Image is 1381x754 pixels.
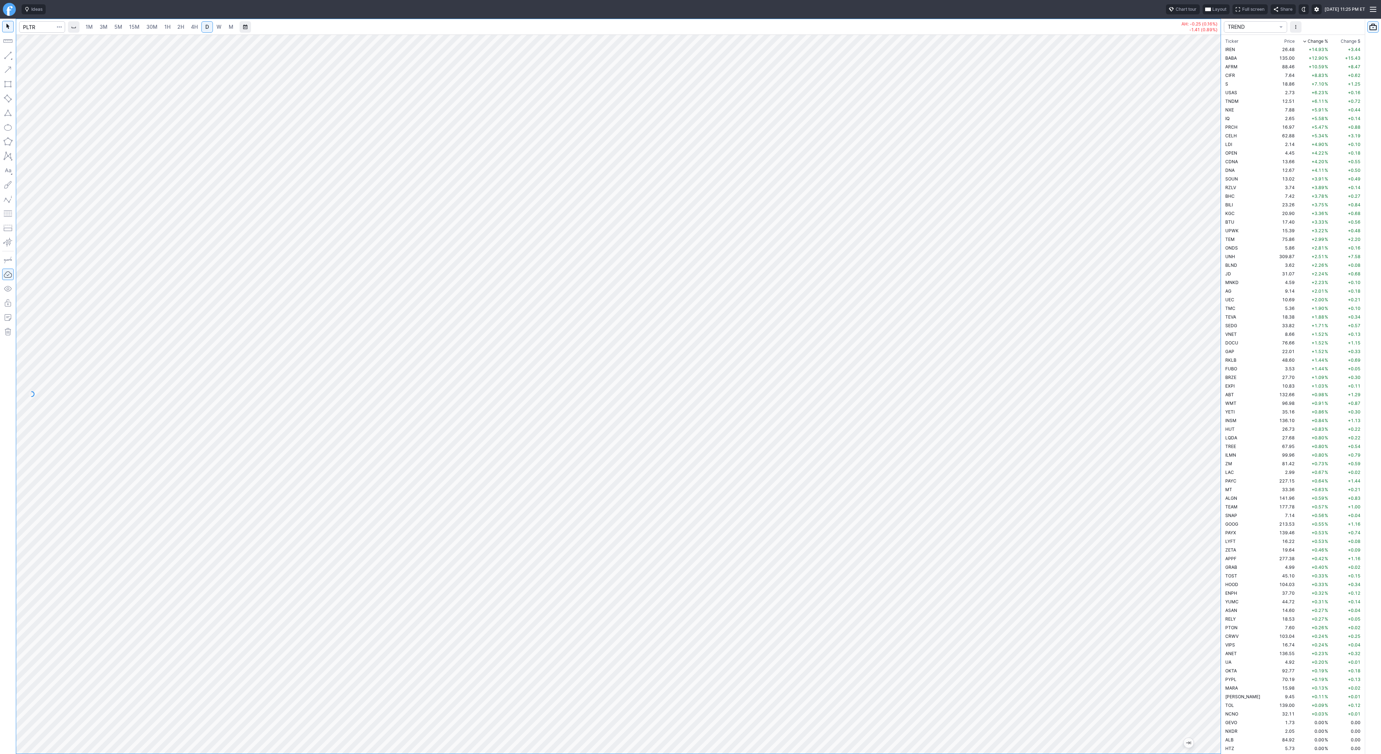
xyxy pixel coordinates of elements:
[1325,124,1328,130] span: %
[2,208,14,219] button: Fibonacci retracements
[1225,64,1238,69] span: AFRM
[1269,312,1296,321] td: 18.38
[1312,314,1324,320] span: +1.88
[205,24,209,30] span: D
[1325,340,1328,346] span: %
[2,165,14,176] button: Text
[2,283,14,294] button: Hide drawings
[1325,211,1328,216] span: %
[2,150,14,162] button: XABCD
[1299,4,1309,14] button: Toggle dark mode
[1225,219,1234,225] span: BTU
[1312,81,1324,87] span: +7.10
[1325,73,1328,78] span: %
[1225,142,1232,147] span: LDI
[1225,340,1238,346] span: DOCU
[1269,364,1296,373] td: 3.53
[1325,375,1328,380] span: %
[1225,202,1233,207] span: BILI
[1312,90,1324,95] span: +6.23
[1348,323,1361,328] span: +0.57
[1269,45,1296,54] td: 26.48
[2,312,14,323] button: Add note
[1348,426,1361,432] span: +0.22
[1312,202,1324,207] span: +3.75
[1348,142,1361,147] span: +0.10
[1312,168,1324,173] span: +4.11
[1225,211,1235,216] span: KGC
[68,21,79,33] button: Interval
[1312,124,1324,130] span: +5.47
[1312,375,1324,380] span: +1.09
[2,35,14,47] button: Measure
[1309,55,1324,61] span: +12.90
[1290,21,1302,33] button: More
[1269,166,1296,174] td: 12.67
[1181,28,1218,32] p: -1.41 (0.89%)
[1348,219,1361,225] span: +0.56
[1348,409,1361,415] span: +0.30
[1269,97,1296,105] td: 12.51
[2,222,14,234] button: Position
[1225,297,1234,302] span: UEC
[1269,114,1296,123] td: 2.65
[1269,62,1296,71] td: 88.46
[1176,6,1197,13] span: Chart tour
[2,93,14,104] button: Rotated rectangle
[19,21,65,33] input: Search
[1348,366,1361,371] span: +0.05
[1212,6,1226,13] span: Layout
[1325,159,1328,164] span: %
[1348,150,1361,156] span: +0.18
[1348,280,1361,285] span: +0.10
[1312,193,1324,199] span: +3.78
[1269,425,1296,433] td: 26.73
[1269,399,1296,407] td: 96.98
[1325,228,1328,233] span: %
[1312,366,1324,371] span: +1.44
[1312,99,1324,104] span: +6.11
[1348,168,1361,173] span: +0.50
[129,24,140,30] span: 15M
[1269,218,1296,226] td: 17.40
[1348,375,1361,380] span: +0.30
[201,21,213,33] a: D
[1203,4,1230,14] button: Layout
[1325,99,1328,104] span: %
[1269,278,1296,287] td: 4.59
[1348,349,1361,354] span: +0.33
[22,4,46,14] button: Ideas
[126,21,143,33] a: 15M
[1242,6,1264,13] span: Full screen
[1269,88,1296,97] td: 2.73
[1269,381,1296,390] td: 10.83
[1269,71,1296,79] td: 7.64
[1325,64,1328,69] span: %
[1325,202,1328,207] span: %
[2,179,14,191] button: Brush
[1325,107,1328,113] span: %
[1269,243,1296,252] td: 5.86
[1312,185,1324,190] span: +3.89
[2,269,14,280] button: Drawings Autosave: On
[1225,90,1237,95] span: USAS
[86,24,93,30] span: 1M
[1225,150,1237,156] span: OPEN
[1348,193,1361,199] span: +0.27
[1312,219,1324,225] span: +3.33
[1312,142,1324,147] span: +4.90
[1225,228,1239,233] span: UPWK
[1348,90,1361,95] span: +0.16
[229,24,233,30] span: M
[1325,383,1328,389] span: %
[2,193,14,205] button: Elliott waves
[1325,150,1328,156] span: %
[1325,271,1328,277] span: %
[1348,211,1361,216] span: +0.68
[1348,418,1361,423] span: +1.13
[1269,105,1296,114] td: 7.88
[1269,79,1296,88] td: 18.86
[146,24,158,30] span: 30M
[1269,330,1296,338] td: 8.66
[1225,38,1238,45] div: Ticker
